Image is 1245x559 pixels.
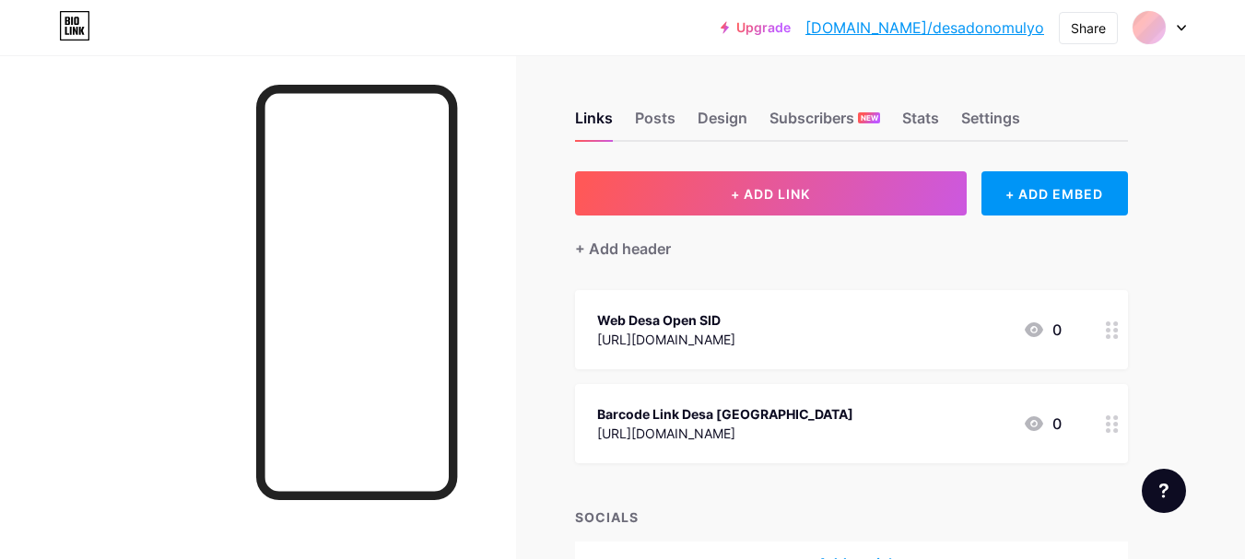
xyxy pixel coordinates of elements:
div: [URL][DOMAIN_NAME] [597,330,735,349]
div: Stats [902,107,939,140]
div: Barcode Link Desa [GEOGRAPHIC_DATA] [597,404,853,424]
div: [URL][DOMAIN_NAME] [597,424,853,443]
div: Settings [961,107,1020,140]
span: + ADD LINK [731,186,810,202]
div: Subscribers [769,107,880,140]
button: + ADD LINK [575,171,967,215]
div: + ADD EMBED [981,171,1128,215]
div: 0 [1023,319,1062,341]
div: SOCIALS [575,507,1128,527]
div: Links [575,107,613,140]
a: [DOMAIN_NAME]/desadonomulyo [805,17,1044,39]
div: Posts [635,107,675,140]
div: + Add header [575,238,671,260]
span: NEW [861,112,878,123]
div: Design [698,107,747,140]
div: Share [1071,18,1106,38]
a: Upgrade [721,20,791,35]
div: 0 [1023,413,1062,435]
div: Web Desa Open SID [597,310,735,330]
